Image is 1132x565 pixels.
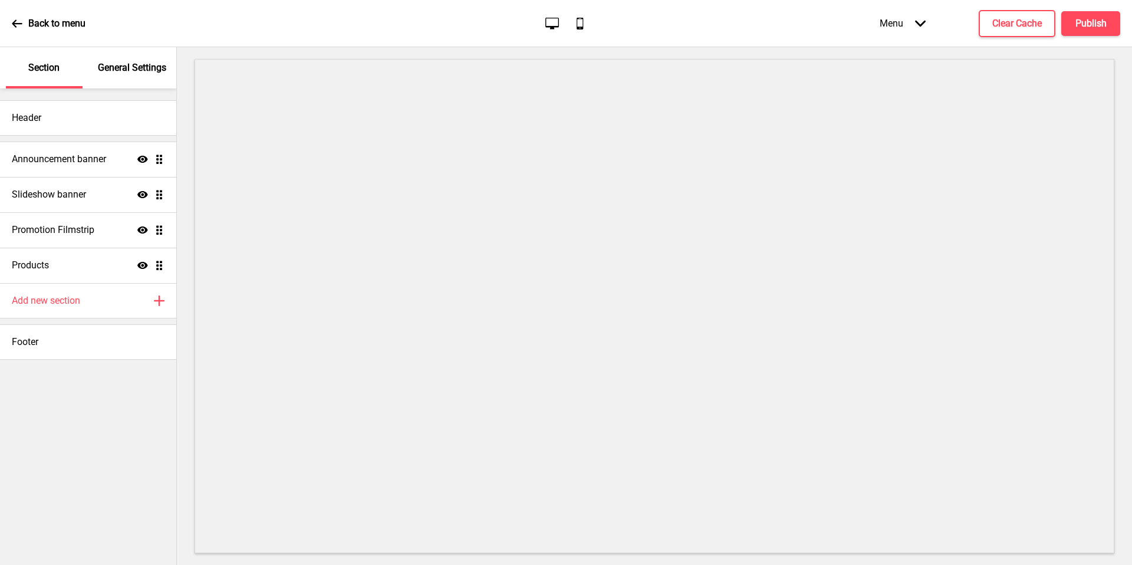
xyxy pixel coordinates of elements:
[12,111,41,124] h4: Header
[28,17,85,30] p: Back to menu
[1075,17,1107,30] h4: Publish
[12,294,80,307] h4: Add new section
[979,10,1055,37] button: Clear Cache
[1061,11,1120,36] button: Publish
[992,17,1042,30] h4: Clear Cache
[12,224,94,236] h4: Promotion Filmstrip
[98,61,166,74] p: General Settings
[12,259,49,272] h4: Products
[12,8,85,40] a: Back to menu
[12,153,106,166] h4: Announcement banner
[28,61,60,74] p: Section
[12,188,86,201] h4: Slideshow banner
[868,6,937,41] div: Menu
[12,336,38,349] h4: Footer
